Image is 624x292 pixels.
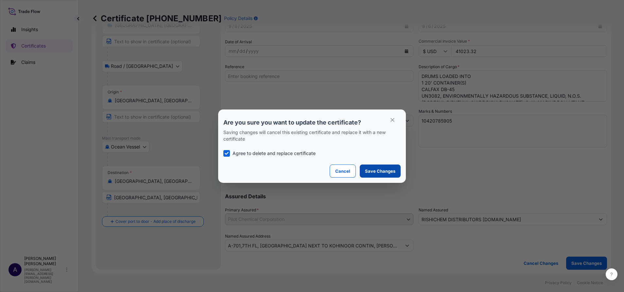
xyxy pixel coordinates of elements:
p: Saving changes will cancel this existing certificate and replace it with a new certificate [223,129,401,142]
button: Save Changes [360,165,401,178]
p: Save Changes [365,168,395,174]
button: Cancel [330,165,356,178]
p: Agree to delete and replace certificate [233,150,316,157]
p: Are you sure you want to update the certificate? [223,119,401,127]
p: Cancel [335,168,350,174]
